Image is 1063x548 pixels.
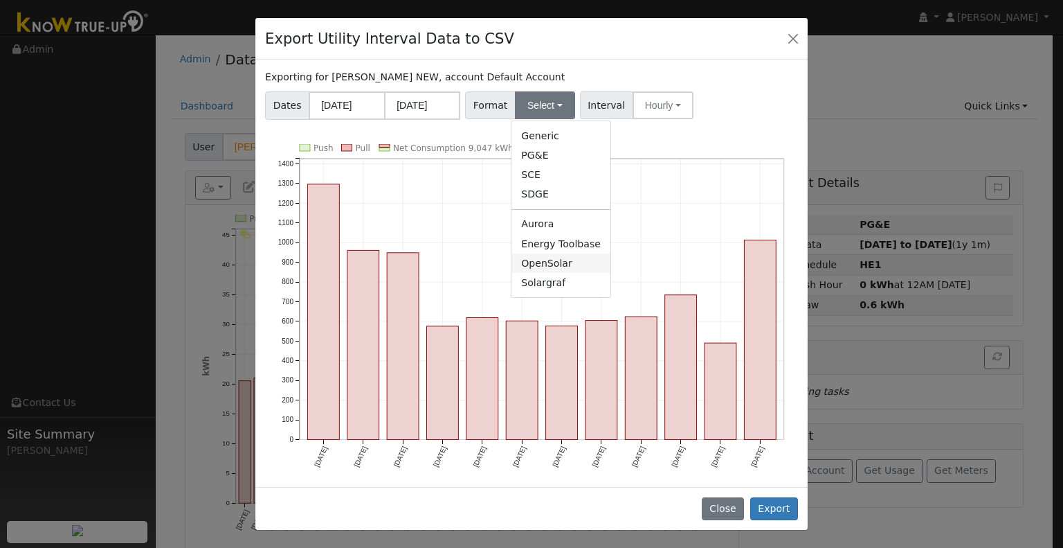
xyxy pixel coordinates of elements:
a: Aurora [511,215,610,234]
rect: onclick="" [625,317,657,440]
button: Export [750,497,798,521]
a: SDGE [511,185,610,204]
text: 0 [289,436,293,443]
text: 1000 [278,238,294,246]
span: Interval [580,91,633,119]
a: Generic [511,126,610,145]
text: 200 [282,396,293,404]
text: 1300 [278,179,294,187]
rect: onclick="" [585,320,617,439]
text: [DATE] [472,445,488,468]
h4: Export Utility Interval Data to CSV [265,28,514,50]
rect: onclick="" [665,294,697,439]
text: [DATE] [353,445,369,468]
text: 900 [282,258,293,266]
rect: onclick="" [466,317,498,439]
rect: onclick="" [546,326,578,439]
text: 1100 [278,219,294,227]
text: 800 [282,278,293,285]
text: [DATE] [432,445,448,468]
rect: onclick="" [387,253,419,440]
text: [DATE] [749,445,765,468]
button: Select [515,91,575,119]
span: Format [465,91,516,119]
text: 500 [282,337,293,344]
rect: onclick="" [506,321,538,439]
rect: onclick="" [347,250,379,439]
text: 1400 [278,159,294,167]
text: 600 [282,317,293,325]
rect: onclick="" [705,343,736,439]
text: 300 [282,376,293,384]
a: SCE [511,166,610,185]
rect: onclick="" [745,240,776,439]
text: [DATE] [630,445,646,468]
text: Pull [356,143,370,153]
a: OpenSolar [511,254,610,273]
text: Push [314,143,334,153]
text: Net Consumption 9,047 kWh [393,143,514,153]
a: PG&E [511,145,610,165]
text: [DATE] [511,445,527,468]
text: [DATE] [670,445,686,468]
text: [DATE] [591,445,607,468]
span: Dates [265,91,309,120]
button: Hourly [633,91,693,119]
text: 400 [282,357,293,364]
button: Close [702,497,744,521]
a: Solargraf [511,273,610,292]
text: [DATE] [710,445,726,468]
text: 700 [282,297,293,305]
rect: onclick="" [308,184,340,440]
label: Exporting for [PERSON_NAME] NEW, account Default Account [265,70,565,85]
text: [DATE] [313,445,329,468]
text: [DATE] [551,445,567,468]
button: Close [783,28,803,48]
text: [DATE] [392,445,408,468]
a: Energy Toolbase [511,234,610,254]
text: 1200 [278,199,294,206]
text: 100 [282,416,293,423]
rect: onclick="" [427,326,459,440]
